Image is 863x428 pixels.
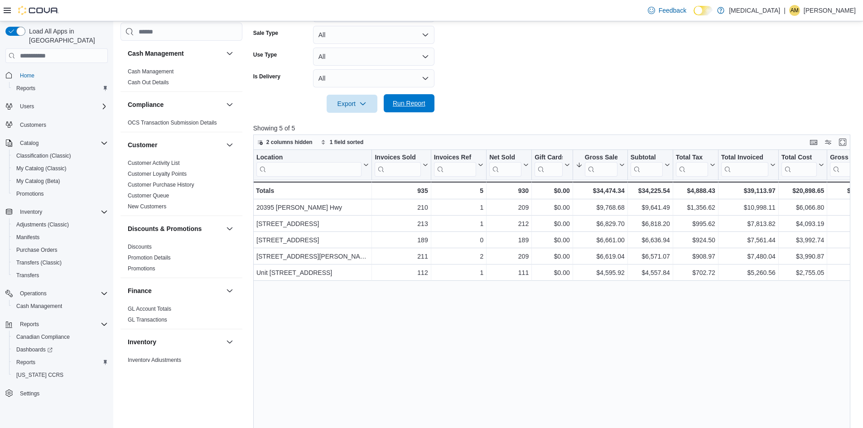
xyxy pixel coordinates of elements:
div: Subtotal [631,154,663,162]
div: $5,260.56 [721,267,776,278]
button: Settings [2,387,111,400]
div: 212 [489,218,529,229]
button: Classification (Classic) [9,149,111,162]
span: AM [791,5,799,16]
div: 5 [434,185,483,196]
a: Reports [13,357,39,368]
span: My Catalog (Classic) [16,165,67,172]
span: Manifests [16,234,39,241]
div: 930 [489,185,529,196]
div: $702.72 [676,267,715,278]
div: 211 [375,251,428,262]
div: 20395 [PERSON_NAME] Hwy [256,202,369,213]
button: Export [327,95,377,113]
div: Compliance [121,117,242,132]
a: Customer Queue [128,192,169,199]
label: Use Type [253,51,277,58]
button: Customer [128,140,222,149]
label: Sale Type [253,29,278,37]
div: Finance [121,303,242,329]
button: Run Report [384,94,434,112]
a: Manifests [13,232,43,243]
span: Run Report [393,99,425,108]
a: [US_STATE] CCRS [13,370,67,380]
span: Catalog [20,139,39,147]
a: Cash Management [128,68,174,75]
span: Home [16,69,108,81]
div: 111 [489,267,529,278]
div: $6,066.80 [781,202,824,213]
h3: Compliance [128,100,164,109]
button: My Catalog (Classic) [9,162,111,175]
a: Dashboards [9,343,111,356]
div: 209 [489,251,529,262]
span: Operations [20,290,47,297]
button: [US_STATE] CCRS [9,369,111,381]
h3: Inventory [128,337,156,346]
div: Invoices Ref [434,154,476,177]
div: $0.00 [535,202,570,213]
span: Transfers [13,270,108,281]
div: $0.00 [535,218,570,229]
span: Promotions [13,188,108,199]
span: My Catalog (Classic) [13,163,108,174]
input: Dark Mode [694,6,713,15]
h3: Customer [128,140,157,149]
div: $6,818.20 [631,218,670,229]
button: Users [16,101,38,112]
div: Total Tax [676,154,708,177]
div: Invoices Sold [375,154,420,162]
p: [PERSON_NAME] [804,5,856,16]
div: $2,755.05 [781,267,824,278]
button: My Catalog (Beta) [9,175,111,188]
a: Cash Management [13,301,66,312]
button: Manifests [9,231,111,244]
div: $34,474.34 [576,185,625,196]
button: Enter fullscreen [837,137,848,148]
div: Discounts & Promotions [121,241,242,278]
div: $6,829.70 [576,218,625,229]
div: Totals [256,185,369,196]
a: Discounts [128,244,152,250]
span: Operations [16,288,108,299]
a: My Catalog (Beta) [13,176,64,187]
span: OCS Transaction Submission Details [128,119,217,126]
span: Transfers (Classic) [13,257,108,268]
div: 189 [375,235,428,245]
button: Inventory [2,206,111,218]
button: Inventory [224,337,235,347]
a: New Customers [128,203,166,210]
div: Angus MacDonald [789,5,800,16]
button: Discounts & Promotions [128,224,222,233]
span: My Catalog (Beta) [16,178,60,185]
button: Inventory [16,207,46,217]
div: Net Sold [489,154,521,177]
div: $6,571.07 [631,251,670,262]
span: Reports [16,359,35,366]
button: Total Invoiced [721,154,776,177]
div: $0.00 [535,267,570,278]
button: Operations [2,287,111,300]
span: Users [16,101,108,112]
div: $6,619.04 [576,251,625,262]
a: Reports [13,83,39,94]
button: Catalog [16,138,42,149]
span: Canadian Compliance [16,333,70,341]
span: Settings [20,390,39,397]
span: Dashboards [16,346,53,353]
span: 1 field sorted [330,139,364,146]
button: Transfers [9,269,111,282]
button: Reports [16,319,43,330]
div: $0.00 [535,235,570,245]
button: Customer [224,139,235,150]
button: Reports [9,356,111,369]
div: $9,768.68 [576,202,625,213]
span: Cash Management [16,303,62,310]
nav: Complex example [5,65,108,423]
span: Classification (Classic) [13,150,108,161]
span: Manifests [13,232,108,243]
span: [US_STATE] CCRS [16,371,63,379]
span: Load All Apps in [GEOGRAPHIC_DATA] [25,27,108,45]
span: 2 columns hidden [266,139,313,146]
